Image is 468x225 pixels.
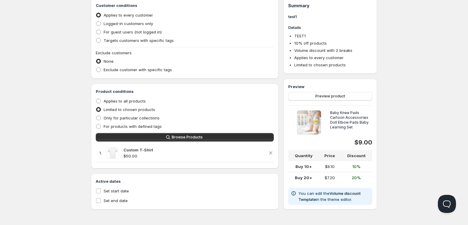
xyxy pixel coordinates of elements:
th: Quantity [288,150,319,161]
iframe: Help Scout Beacon - Open [438,195,456,213]
span: Applies to all products [104,99,146,103]
h3: Active dates [96,178,274,184]
span: TEST1 [294,33,306,38]
span: Preview product [315,94,345,99]
span: Limited to chosen products [294,62,346,67]
h3: Customer conditions [96,2,274,8]
span: Applies to every customer [104,13,153,17]
img: Custom T-Shirt [107,147,119,159]
td: $8.10 [319,161,340,172]
h3: Product conditions [96,88,274,94]
h3: Preview [288,84,372,90]
span: Exclude customers [96,50,132,55]
span: None [104,59,114,64]
strong: Custom T-Shirt [123,147,153,152]
span: Targets customers with specific tags [104,38,174,43]
button: Preview product [288,92,372,100]
span: For guest users (not logged in) [104,30,162,34]
button: Browse Products [96,133,274,141]
th: Price [319,150,340,161]
span: Only for particular collections [104,116,160,120]
p: 1 . [99,150,102,156]
a: Volume discount Template [298,191,360,202]
span: 10 % off products [294,41,327,46]
td: Buy 10+ [288,161,319,172]
h5: Baby Knee Pads Cartoon Accessories Doll Elbow Pads Baby Learning Set [330,110,372,135]
span: Volume discount with 2 breaks [294,48,352,53]
span: Limited to chosen products [104,107,155,112]
h3: test1 [288,14,372,20]
th: Discount [340,150,372,161]
img: Baby Knee Pads Cartoon Accessories Doll Elbow Pads Baby Learning Set [297,110,321,135]
p: You can edit the in the theme editor. [298,190,370,202]
span: Browse Products [172,135,203,140]
span: Set start date [104,189,129,193]
td: $7.20 [319,172,340,183]
p: $ 50.00 [123,153,153,159]
span: Logged-in customers only [104,21,153,26]
span: Exclude customer with specific tags [104,67,172,72]
h1: Summary [288,3,372,9]
td: 10% [340,161,372,172]
span: For products with defined tags [104,124,162,129]
div: $9.00 [288,139,372,145]
td: 20% [340,172,372,183]
span: Set end date [104,198,128,203]
h3: Details [288,24,372,30]
td: Buy 20+ [288,172,319,183]
span: Applies to every customer [294,55,344,60]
